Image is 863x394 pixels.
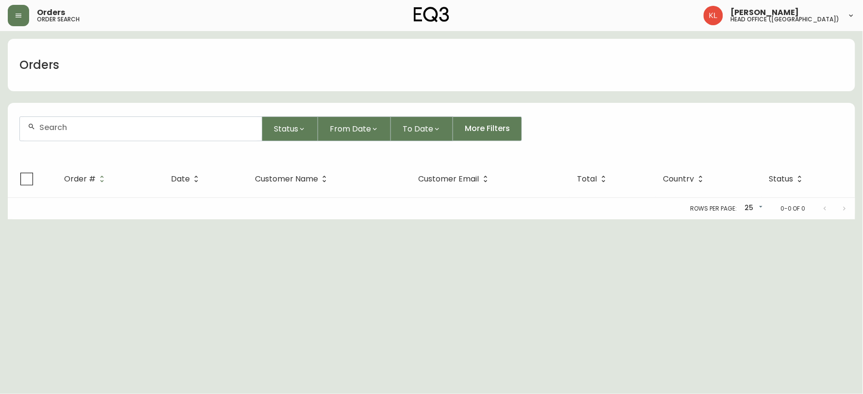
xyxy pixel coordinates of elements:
h5: order search [37,16,80,22]
span: To Date [403,123,433,135]
span: Order # [64,176,96,182]
p: Rows per page: [691,204,737,213]
span: Date [171,176,190,182]
span: [PERSON_NAME] [731,9,799,16]
span: Orders [37,9,65,16]
span: Customer Name [255,175,331,183]
input: Search [39,123,254,132]
span: Customer Email [419,176,479,182]
h1: Orders [19,57,59,73]
span: Date [171,175,203,183]
button: Status [262,116,318,141]
span: From Date [330,123,371,135]
span: More Filters [465,123,510,134]
h5: head office ([GEOGRAPHIC_DATA]) [731,16,840,22]
span: Order # [64,175,108,183]
span: Status [274,123,298,135]
button: More Filters [453,116,522,141]
span: Country [663,176,694,182]
span: Status [769,176,794,182]
span: Customer Name [255,176,318,182]
button: To Date [391,116,453,141]
button: From Date [318,116,391,141]
span: Customer Email [419,175,492,183]
span: Total [577,176,597,182]
p: 0-0 of 0 [780,204,806,213]
span: Total [577,175,610,183]
span: Status [769,175,806,183]
div: 25 [741,200,765,216]
span: Country [663,175,707,183]
img: logo [414,7,450,22]
img: 2c0c8aa7421344cf0398c7f872b772b5 [704,6,723,25]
